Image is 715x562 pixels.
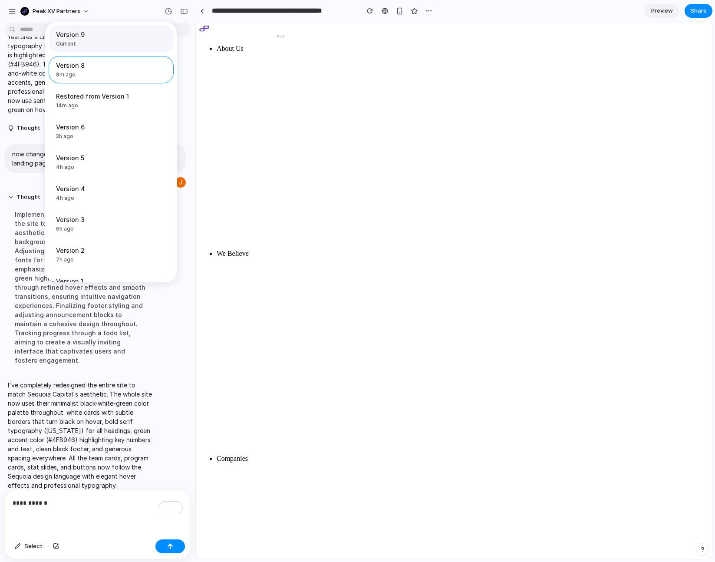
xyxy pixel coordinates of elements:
span: 4h ago [56,194,129,202]
span: Version 3 [56,215,129,224]
span: Version 4 [56,184,129,193]
span: 8m ago [56,71,129,79]
div: Version 8 - 10/10/2025, 6:43:58 PM [49,56,174,83]
span: 4h ago [56,163,129,171]
span: Current [56,40,161,48]
a: About Us [21,23,513,227]
span: Version 8 [56,61,129,70]
span: Version 1 [56,277,129,286]
div: Version 9 - 10/10/2025, 6:49:42 PM [49,25,174,53]
div: Version 1 - 10/10/2025, 11:22:41 AM [49,272,174,299]
div: Version 6 - 10/10/2025, 3:34:58 PM [49,118,174,145]
div: Restored from Version 1 - 10/10/2025, 6:37:50 PM [49,87,174,114]
div: Version 3 - 10/10/2025, 12:18:41 PM [49,210,174,238]
div: Version 2 - 10/10/2025, 11:24:01 AM [49,241,174,268]
div: Version 5 - 10/10/2025, 2:49:34 PM [49,149,174,176]
a: We Believe [21,228,513,432]
span: Restored from Version 1 [56,92,129,101]
img: Sequoia [3,3,82,14]
span: 6h ago [56,225,129,233]
span: 3h ago [56,132,129,140]
span: Version 9 [56,30,161,39]
span: 14m ago [56,102,129,109]
span: 7h ago [56,256,129,264]
span: Version 2 [56,246,129,255]
span: Version 5 [56,153,129,162]
div: Version 4 - 10/10/2025, 2:48:40 PM [49,179,174,207]
span: Version 6 [56,122,129,132]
